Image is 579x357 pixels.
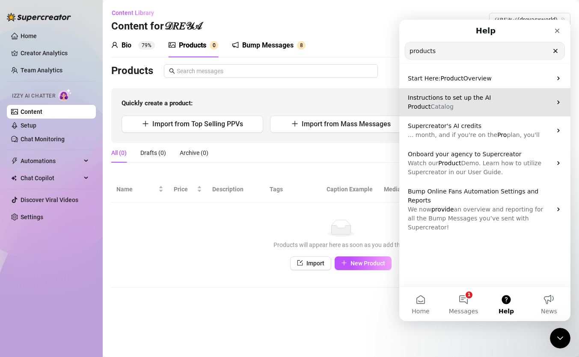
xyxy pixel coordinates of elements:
[21,136,65,143] a: Chat Monitoring
[300,42,303,48] span: 8
[21,154,81,168] span: Automations
[116,184,157,194] span: Name
[270,116,412,133] button: Import from Mass Messages
[550,328,570,348] iframe: Intercom live chat
[179,40,206,51] div: Products
[111,20,202,33] h3: Content for 𝒟𝑅𝐸𝒴𝒜
[169,176,207,202] th: Price
[494,13,565,26] span: 𝒟𝑅𝐸𝒴𝒜 (dreyasxworld)
[21,108,42,115] a: Content
[290,256,331,270] button: Import
[111,176,169,202] th: Name
[140,148,166,158] div: Drafts (0)
[350,260,385,267] span: New Product
[174,184,195,194] span: Price
[21,171,81,185] span: Chat Copilot
[138,41,155,50] sup: 79%
[306,260,324,267] span: Import
[242,40,294,51] div: Bump Messages
[321,176,379,202] th: Caption Example
[232,42,239,48] span: notification
[120,240,562,250] div: Products will appear here as soon as you add them
[111,64,153,78] h3: Products
[335,256,392,270] button: New Product
[152,120,243,128] span: Import from Top Selling PPVs
[341,260,347,266] span: plus
[21,67,62,74] a: Team Analytics
[302,120,391,128] span: Import from Mass Messages
[379,176,436,202] th: Media
[291,120,298,127] span: plus
[21,46,89,60] a: Creator Analytics
[210,41,218,50] sup: 0
[177,66,373,76] input: Search messages
[12,92,55,100] span: Izzy AI Chatter
[111,148,127,158] div: All (0)
[399,20,570,321] iframe: Intercom live chat
[111,42,118,48] span: user
[122,116,263,133] button: Import from Top Selling PPVs
[11,175,17,181] img: Chat Copilot
[122,99,193,107] strong: Quickly create a product:
[7,13,71,21] img: logo-BBDzfeDw.svg
[169,68,175,74] span: search
[59,89,72,101] img: AI Chatter
[112,9,154,16] span: Content Library
[207,176,264,202] th: Description
[169,42,175,48] span: picture
[122,40,131,51] div: Bio
[21,33,37,39] a: Home
[21,214,43,220] a: Settings
[264,176,322,202] th: Tags
[21,122,36,129] a: Setup
[180,148,208,158] div: Archive (0)
[11,158,18,164] span: thunderbolt
[384,184,424,194] span: Media
[142,120,149,127] span: plus
[111,6,161,20] button: Content Library
[297,260,303,266] span: import
[561,17,566,22] span: team
[297,41,306,50] sup: 8
[21,196,78,203] a: Discover Viral Videos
